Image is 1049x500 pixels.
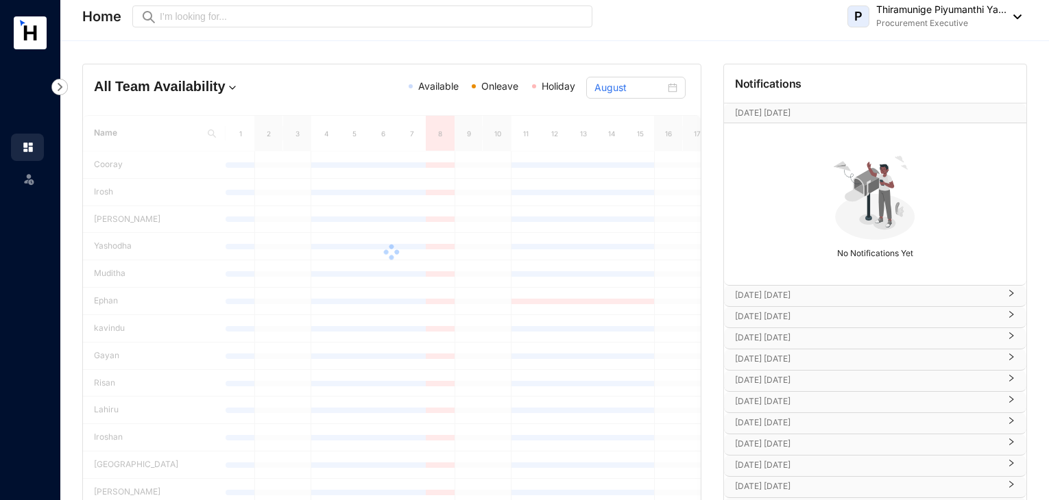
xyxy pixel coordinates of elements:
p: [DATE] [DATE] [735,310,999,323]
img: home.c6720e0a13eba0172344.svg [22,141,34,153]
img: dropdown-black.8e83cc76930a90b1a4fdb6d089b7bf3a.svg [1006,14,1022,19]
p: [DATE] [DATE] [735,106,989,120]
div: [DATE] [DATE] [724,286,1026,306]
p: [DATE] [DATE] [735,437,999,451]
span: Holiday [542,80,575,92]
span: right [1007,358,1015,361]
span: right [1007,316,1015,318]
p: Thiramunige Piyumanthi Ya... [876,3,1006,16]
p: [DATE] [DATE] [735,395,999,408]
span: right [1007,464,1015,467]
p: [DATE] [DATE] [735,416,999,429]
span: right [1007,295,1015,297]
span: right [1007,337,1015,340]
div: [DATE] [DATE] [724,455,1026,476]
div: [DATE] [DATE] [724,307,1026,327]
p: [DATE] [DATE] [735,458,999,472]
p: [DATE] [DATE] [735,352,999,366]
span: Onleave [481,80,518,92]
p: Notifications [735,75,802,92]
p: [DATE] [DATE] [735,373,999,387]
li: Home [11,134,44,161]
p: No Notifications Yet [728,242,1022,260]
p: [DATE] [DATE] [735,288,999,302]
span: P [854,10,863,23]
p: [DATE] [DATE] [735,331,999,345]
span: right [1007,401,1015,403]
span: Available [418,80,459,92]
img: no-notification-yet.99f61bb71409b19b567a5111f7a484a1.svg [828,148,922,242]
h4: All Team Availability [94,77,292,96]
img: leave-unselected.2934df6273408c3f84d9.svg [22,172,36,186]
span: right [1007,422,1015,425]
input: I’m looking for... [160,9,584,24]
input: Select month [594,80,664,95]
img: dropdown.780994ddfa97fca24b89f58b1de131fa.svg [226,81,239,95]
div: [DATE] [DATE] [724,434,1026,455]
div: [DATE] [DATE] [724,477,1026,497]
p: [DATE] [DATE] [735,479,999,493]
div: [DATE] [DATE] [724,371,1026,391]
img: nav-icon-right.af6afadce00d159da59955279c43614e.svg [51,79,68,95]
p: Procurement Executive [876,16,1006,30]
span: right [1007,379,1015,382]
p: Home [82,7,121,26]
div: [DATE] [DATE] [724,413,1026,434]
div: [DATE] [DATE] [724,349,1026,370]
div: [DATE] [DATE][DATE] [724,103,1026,123]
span: right [1007,443,1015,446]
div: [DATE] [DATE] [724,392,1026,412]
div: [DATE] [DATE] [724,328,1026,349]
span: right [1007,486,1015,488]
